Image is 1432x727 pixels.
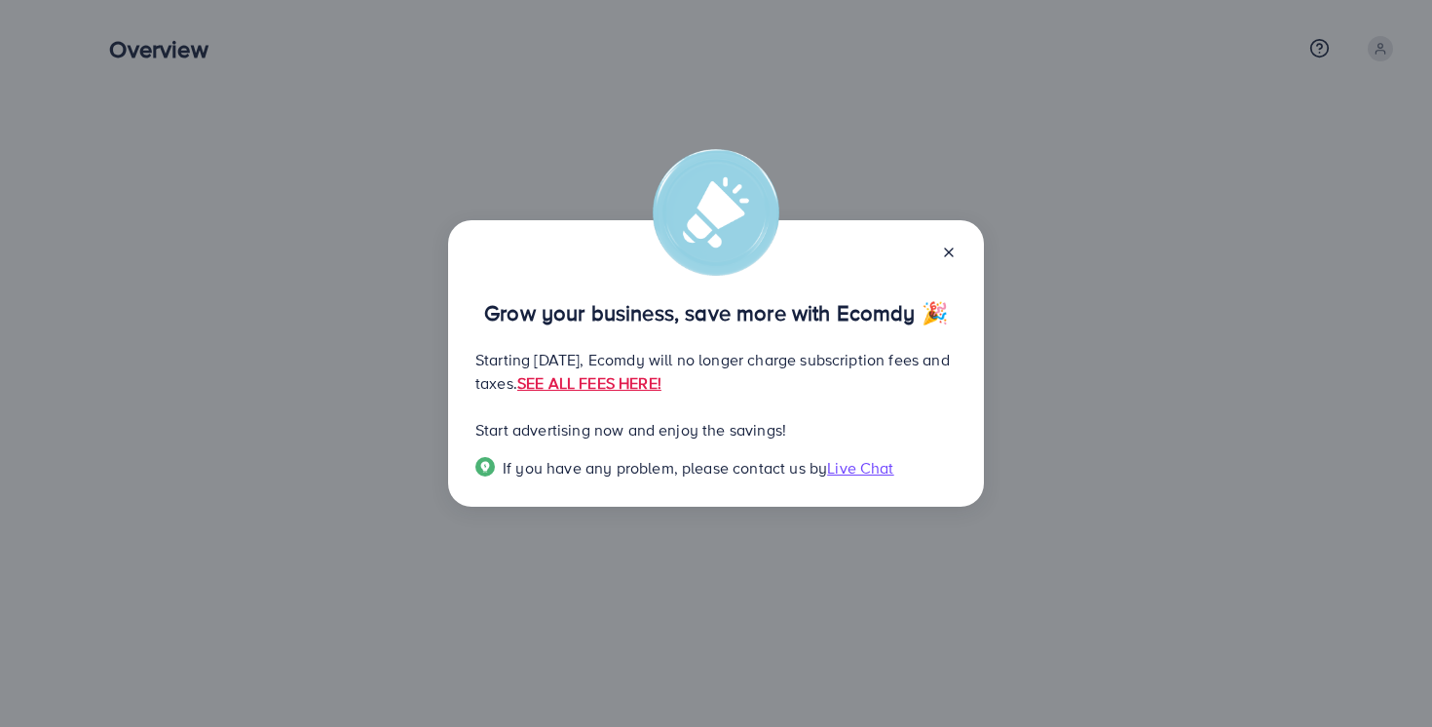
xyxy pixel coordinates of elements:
[475,348,957,395] p: Starting [DATE], Ecomdy will no longer charge subscription fees and taxes.
[503,457,827,478] span: If you have any problem, please contact us by
[475,301,957,325] p: Grow your business, save more with Ecomdy 🎉
[517,372,661,394] a: SEE ALL FEES HERE!
[653,149,779,276] img: alert
[475,418,957,441] p: Start advertising now and enjoy the savings!
[827,457,893,478] span: Live Chat
[475,457,495,477] img: Popup guide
